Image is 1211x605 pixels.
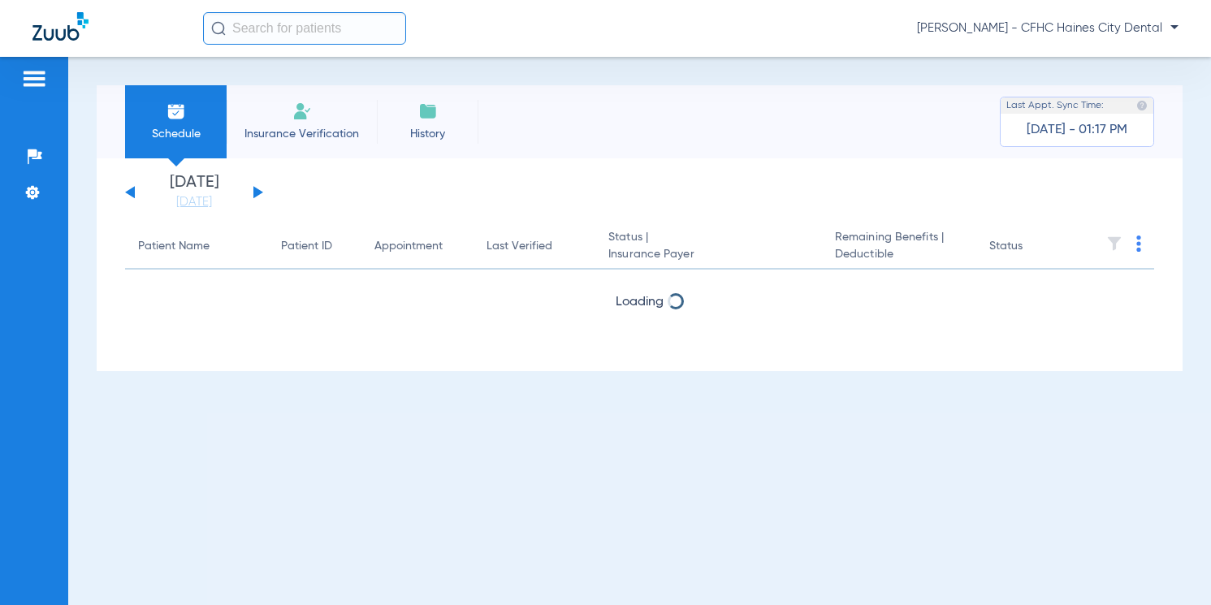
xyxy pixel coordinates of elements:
[211,21,226,36] img: Search Icon
[167,102,186,121] img: Schedule
[21,69,47,89] img: hamburger-icon
[137,126,214,142] span: Schedule
[1106,236,1122,252] img: filter.svg
[145,194,243,210] a: [DATE]
[389,126,466,142] span: History
[595,224,822,270] th: Status |
[487,238,552,255] div: Last Verified
[138,238,210,255] div: Patient Name
[203,12,406,45] input: Search for patients
[608,246,809,263] span: Insurance Payer
[1136,100,1148,111] img: last sync help info
[1027,122,1127,138] span: [DATE] - 01:17 PM
[487,238,582,255] div: Last Verified
[1006,97,1104,114] span: Last Appt. Sync Time:
[917,20,1179,37] span: [PERSON_NAME] - CFHC Haines City Dental
[138,238,255,255] div: Patient Name
[239,126,365,142] span: Insurance Verification
[374,238,461,255] div: Appointment
[374,238,443,255] div: Appointment
[822,224,976,270] th: Remaining Benefits |
[835,246,963,263] span: Deductible
[976,224,1086,270] th: Status
[32,12,89,41] img: Zuub Logo
[616,296,664,309] span: Loading
[292,102,312,121] img: Manual Insurance Verification
[281,238,332,255] div: Patient ID
[1136,236,1141,252] img: group-dot-blue.svg
[145,175,243,210] li: [DATE]
[418,102,438,121] img: History
[281,238,348,255] div: Patient ID
[1130,527,1211,605] iframe: Chat Widget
